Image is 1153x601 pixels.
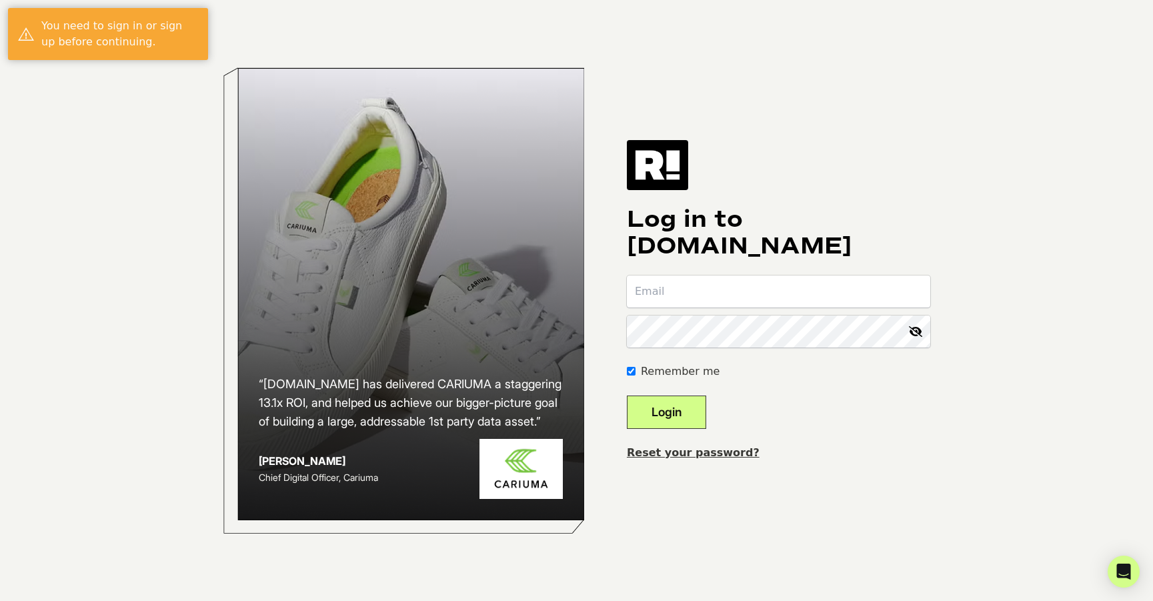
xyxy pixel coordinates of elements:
[259,375,563,431] h2: “[DOMAIN_NAME] has delivered CARIUMA a staggering 13.1x ROI, and helped us achieve our bigger-pic...
[627,140,688,189] img: Retention.com
[627,396,706,429] button: Login
[259,472,378,483] span: Chief Digital Officer, Cariuma
[627,206,930,259] h1: Log in to [DOMAIN_NAME]
[41,18,198,50] div: You need to sign in or sign up before continuing.
[259,454,345,468] strong: [PERSON_NAME]
[1108,556,1140,588] div: Open Intercom Messenger
[641,364,720,380] label: Remember me
[627,446,760,459] a: Reset your password?
[479,439,563,500] img: Cariuma
[627,275,930,308] input: Email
